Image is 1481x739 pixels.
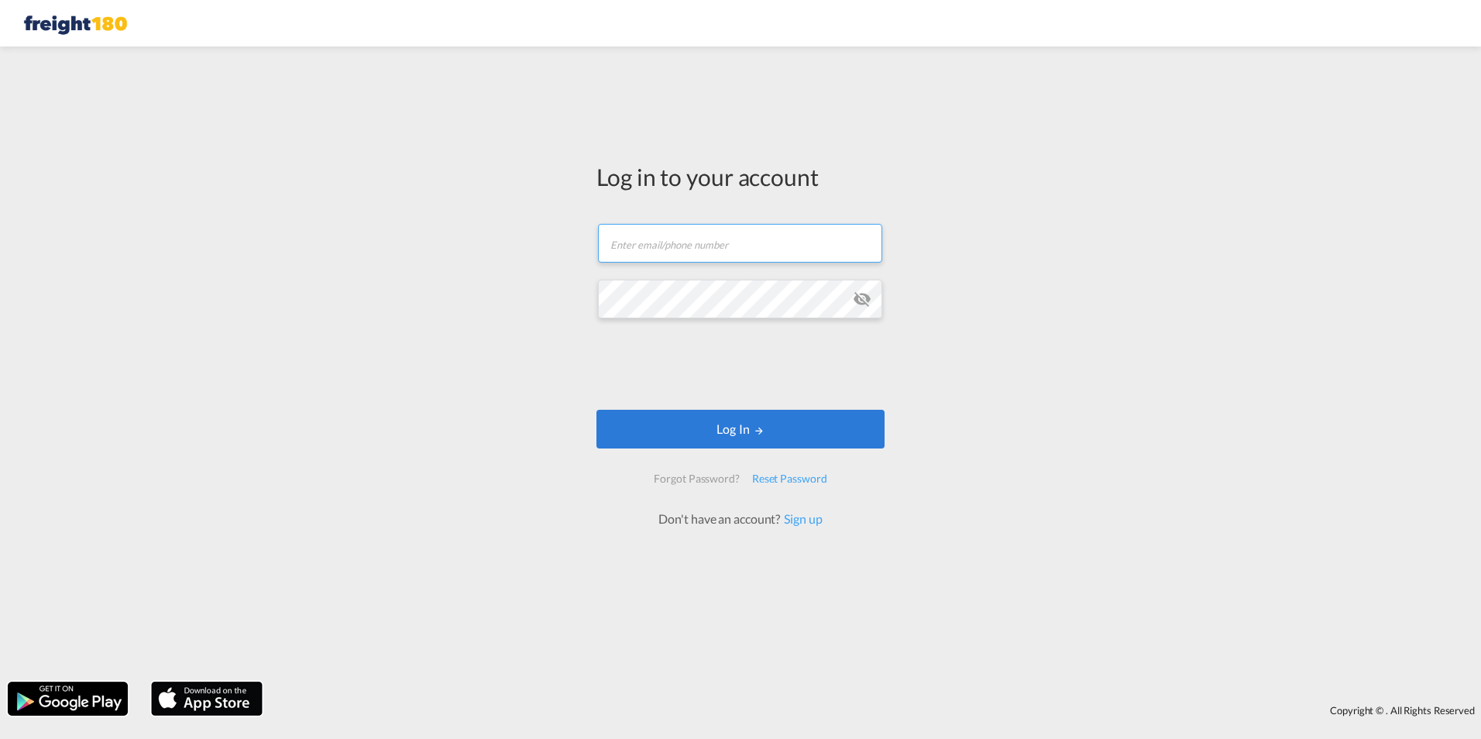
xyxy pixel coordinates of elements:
[270,697,1481,724] div: Copyright © . All Rights Reserved
[746,465,833,493] div: Reset Password
[6,680,129,717] img: google.png
[853,290,871,308] md-icon: icon-eye-off
[598,224,882,263] input: Enter email/phone number
[596,160,885,193] div: Log in to your account
[623,334,858,394] iframe: reCAPTCHA
[149,680,264,717] img: apple.png
[641,510,839,528] div: Don't have an account?
[780,511,822,526] a: Sign up
[648,465,745,493] div: Forgot Password?
[23,6,128,41] img: 249268c09df411ef8859afcc023c0dd9.png
[596,410,885,449] button: LOGIN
